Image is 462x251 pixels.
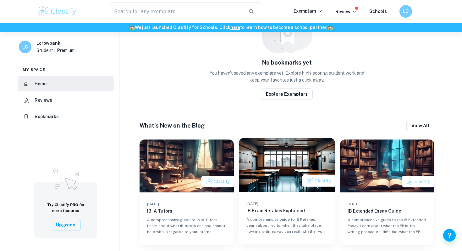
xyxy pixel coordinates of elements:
h6: We just launched Clastify for Schools. Click to learn how to become a school partner. [1,24,461,31]
input: Search for any exemplars... [110,3,244,20]
h6: Try Clastify for more features [42,202,90,214]
h6: IB IA Tutors [147,208,226,214]
p: A comprehensive guide to IB Retakes. Learn about resits, when they take place, how many times you... [246,217,327,235]
p: Review [335,8,357,15]
h6: LC [22,43,29,50]
img: Blog post [340,140,434,193]
a: Schools [369,9,387,14]
h6: No bookmarks yet [262,58,312,67]
p: A comprehensive guide to IB IA Tutors. Learn about what IB tutors can and cannot help with in reg... [147,217,226,235]
h6: Bookmarks [35,113,59,120]
button: View all [406,120,434,131]
a: here [230,25,240,30]
button: Upgrade [51,219,81,231]
p: Premium [57,47,74,54]
span: [DATE] [147,202,159,206]
h6: Home [35,80,47,87]
h6: What's New on the Blog [140,121,205,130]
img: Clastify logo [37,5,77,18]
button: Help and Feedback [443,229,456,242]
span: [DATE] [246,202,258,206]
span: PRO [70,203,78,207]
button: Explore Exemplars [261,88,313,100]
span: [DATE] [348,202,360,206]
a: Blog post[DATE]IB Exam Retakes ExplainedA comprehensive guide to IB Retakes. Learn about resits, ... [239,139,335,245]
h6: Lcrowbank [36,40,60,47]
img: Blog post [140,140,234,193]
h6: IB Extended Essay Guide [348,208,427,214]
span: 🏫 [327,25,333,30]
h6: IB Exam Retakes Explained [246,207,327,214]
span: 🏫 [129,25,135,30]
a: Bookmarks [18,109,114,124]
h6: LC [402,8,410,15]
p: A comprehensive guide to the IB Extended Essay. Learn about what the EE is, its writing procedure... [348,217,427,235]
a: Home [18,76,114,91]
p: You haven't saved any exemplars yet. Explore high-scoring student work and keep your favorites ju... [208,70,366,83]
p: Exemplars [294,8,323,14]
a: Reviews [18,93,114,108]
button: LC [399,5,412,18]
img: Upgrade to Pro [50,165,81,192]
a: Blog post[DATE]IB Extended Essay GuideA comprehensive guide to the IB Extended Essay. Learn about... [340,140,434,245]
img: Blog post [239,138,335,192]
p: Student [36,47,53,54]
a: Blog post[DATE]IB IA TutorsA comprehensive guide to IB IA Tutors. Learn about what IB tutors can ... [140,140,234,245]
h6: Reviews [35,97,52,104]
span: My space [23,67,45,72]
